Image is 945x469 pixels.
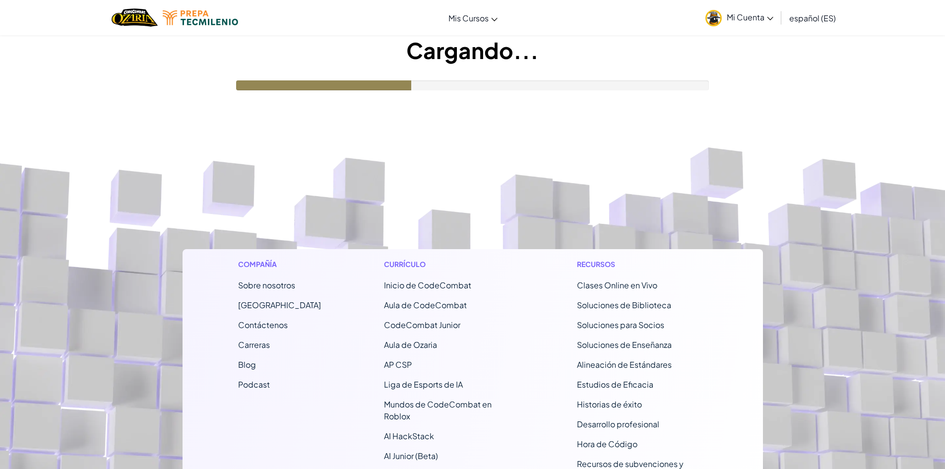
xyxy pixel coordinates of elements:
a: Clases Online en Vivo [577,280,657,290]
a: Mi Cuenta [700,2,778,33]
a: Liga de Esports de IA [384,379,463,390]
a: español (ES) [784,4,841,31]
a: CodeCombat Junior [384,320,460,330]
a: Ozaria by CodeCombat logo [112,7,158,28]
a: Alineación de Estándares [577,359,672,370]
a: Aula de Ozaria [384,339,437,350]
h1: Recursos [577,259,707,269]
a: AI HackStack [384,431,434,441]
a: Blog [238,359,256,370]
a: Soluciones para Socios [577,320,664,330]
a: AP CSP [384,359,412,370]
a: Soluciones de Enseñanza [577,339,672,350]
img: Tecmilenio logo [163,10,238,25]
img: Home [112,7,158,28]
a: Hora de Código [577,439,637,449]
a: Aula de CodeCombat [384,300,467,310]
span: Contáctenos [238,320,288,330]
h1: Currículo [384,259,514,269]
a: Carreras [238,339,270,350]
a: Mis Cursos [443,4,503,31]
span: español (ES) [789,13,836,23]
span: Mis Cursos [448,13,489,23]
a: Mundos de CodeCombat en Roblox [384,399,492,421]
span: Inicio de CodeCombat [384,280,471,290]
a: Historias de éxito [577,399,642,409]
a: Podcast [238,379,270,390]
a: Soluciones de Biblioteca [577,300,671,310]
a: AI Junior (Beta) [384,451,438,461]
a: Estudios de Eficacia [577,379,653,390]
img: avatar [705,10,722,26]
a: Desarrollo profesional [577,419,659,429]
a: Sobre nosotros [238,280,295,290]
h1: Compañía [238,259,321,269]
span: Mi Cuenta [727,12,773,22]
a: [GEOGRAPHIC_DATA] [238,300,321,310]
